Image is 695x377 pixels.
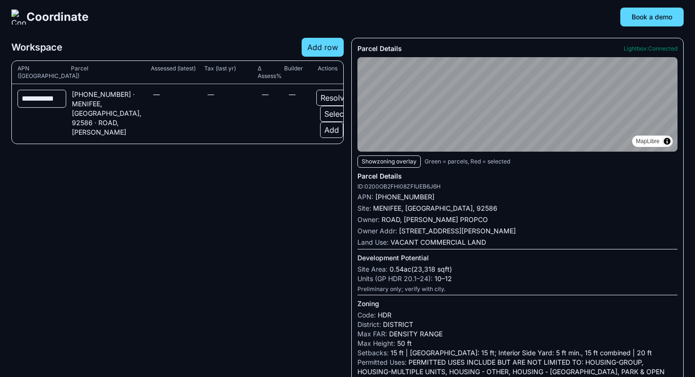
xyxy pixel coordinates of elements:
[11,9,26,25] img: Coordinate
[624,45,678,52] div: Lightbox: Connected
[151,65,204,80] div: Assessed (latest)
[357,320,381,328] span: District:
[357,311,376,319] span: Code:
[357,204,371,212] span: Site:
[357,339,678,348] div: 50 ft
[357,204,678,213] div: MENIFEE, [GEOGRAPHIC_DATA], 92586
[357,329,678,339] div: DENSITY RANGE
[262,90,283,99] div: —
[661,136,673,147] summary: Toggle attribution
[311,65,338,80] div: Actions
[357,339,395,347] span: Max Height:
[357,299,678,308] div: Zoning
[204,65,258,80] div: Tax (last yr)
[357,274,678,283] div: 10 – 12
[357,253,678,263] div: Development Potential
[357,193,374,201] span: APN:
[636,138,660,145] a: MapLibre
[357,285,678,293] div: Preliminary only; verify with city.
[11,41,62,54] div: Workspace
[357,238,678,247] div: VACANT COMMERCIAL LAND
[357,155,421,168] button: Showzoning overlay
[357,226,678,236] div: [STREET_ADDRESS][PERSON_NAME]
[357,183,678,190] div: ID: 0200OB2FHI08ZFIUEB6J6H
[357,320,678,329] div: DISTRICT
[153,90,202,99] div: —
[357,171,678,181] div: Parcel Details
[357,227,397,235] span: Owner Addr:
[320,106,350,122] button: Select
[72,90,148,137] div: [PHONE_NUMBER] · MENIFEE, [GEOGRAPHIC_DATA], 92586 · ROAD, [PERSON_NAME]
[289,90,310,99] div: —
[357,358,407,366] span: Permitted Uses:
[357,274,433,283] span: Units (GP HDR 20.1–24):
[357,215,380,223] span: Owner:
[26,9,88,25] span: Coordinate
[208,90,256,99] div: —
[357,310,678,320] div: HDR
[11,9,88,25] a: Coordinate
[357,238,389,246] span: Land Use:
[357,265,678,274] div: 0.54 ac (23,318 sqft)
[357,192,678,202] div: [PHONE_NUMBER]
[357,215,678,224] div: ROAD, [PERSON_NAME] PROPCO
[258,65,284,80] div: Δ Assess%
[357,44,402,53] div: Parcel Details
[17,65,71,80] div: APN ([GEOGRAPHIC_DATA])
[620,8,684,26] button: Book a demo
[357,348,678,358] div: 15 ft | [GEOGRAPHIC_DATA]: 15 ft; Interior Side Yard: 5 ft min., 15 ft combined | 20 ft
[357,330,387,338] span: Max FAR:
[357,265,388,273] span: Site Area:
[357,349,389,357] span: Setbacks:
[425,158,510,165] span: Green = parcels, Red = selected
[302,38,344,57] button: Add row
[320,122,343,138] button: Add
[357,57,678,152] canvas: Map
[71,65,151,80] div: Parcel
[284,65,311,80] div: Builder
[316,90,353,106] button: Resolve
